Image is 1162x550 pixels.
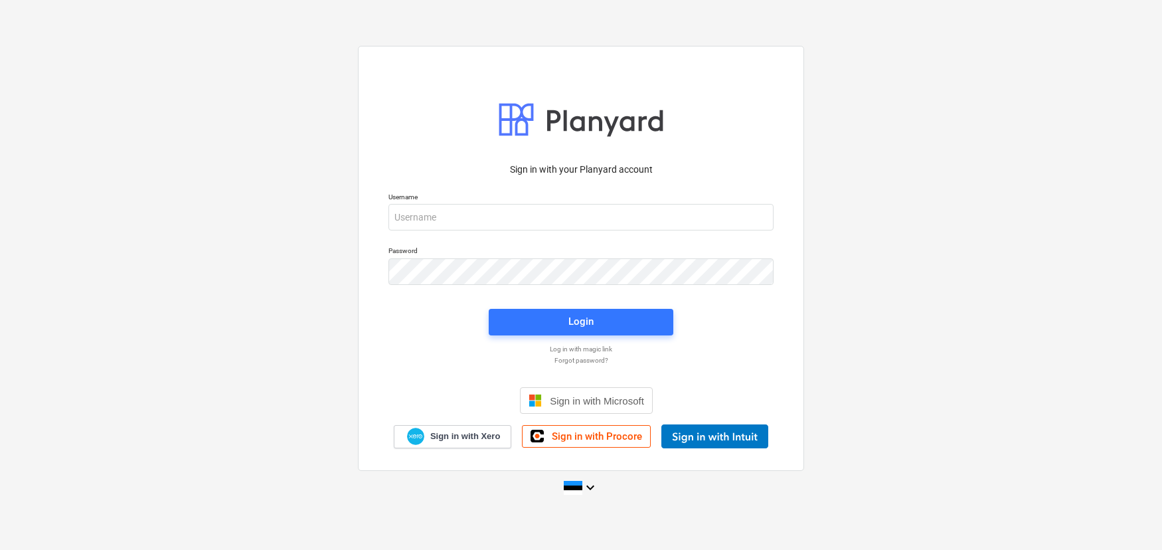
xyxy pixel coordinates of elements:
a: Forgot password? [382,356,780,365]
img: Xero logo [407,428,424,446]
p: Sign in with your Planyard account [388,163,774,177]
a: Sign in with Xero [394,425,512,448]
a: Sign in with Procore [522,425,651,448]
i: keyboard_arrow_down [582,480,598,496]
p: Password [388,246,774,258]
button: Login [489,309,673,335]
span: Sign in with Xero [430,430,500,442]
input: Username [388,204,774,230]
span: Sign in with Procore [552,430,642,442]
p: Username [388,193,774,204]
div: Login [568,313,594,330]
a: Log in with magic link [382,345,780,353]
span: Sign in with Microsoft [550,395,644,407]
img: Microsoft logo [529,394,542,407]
